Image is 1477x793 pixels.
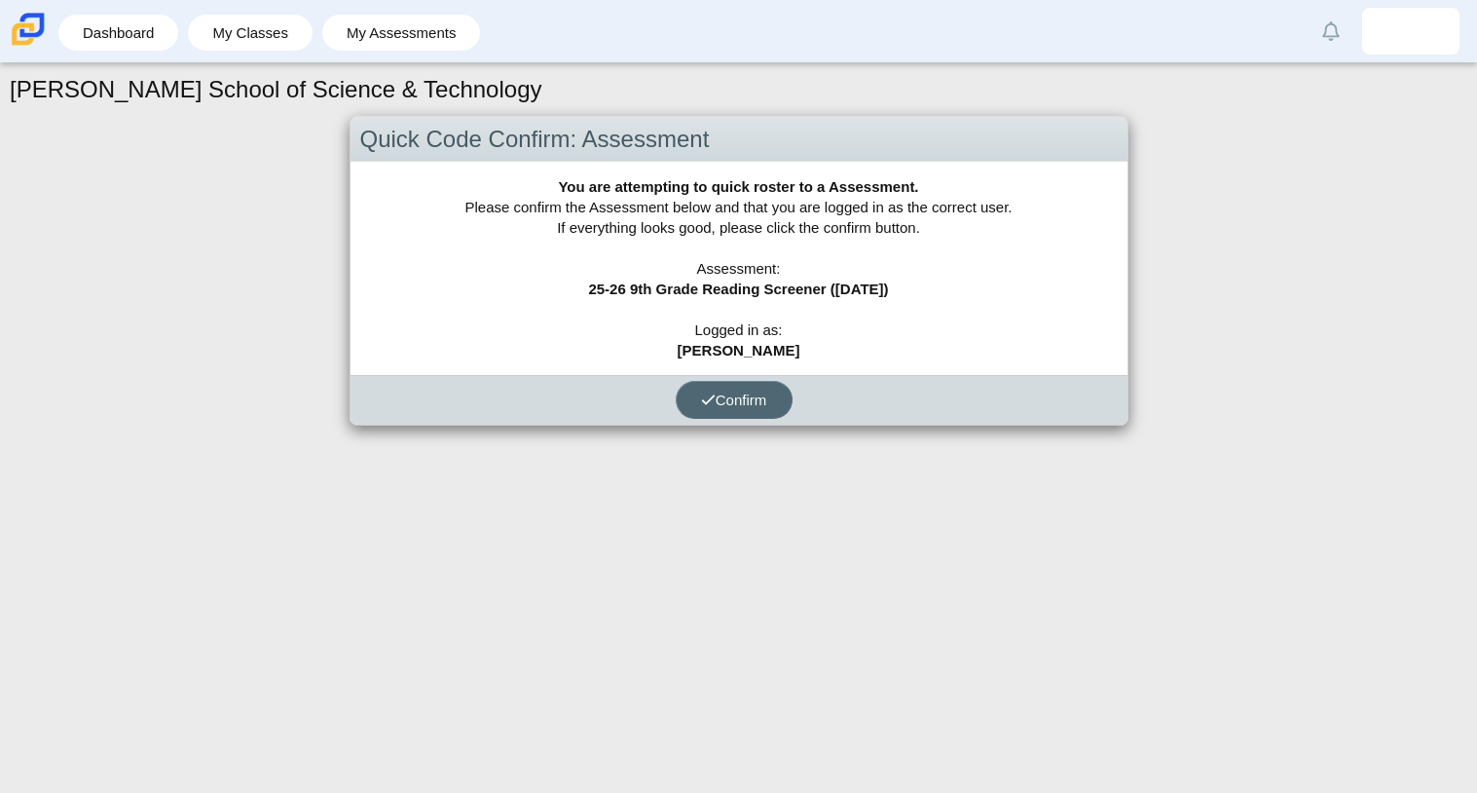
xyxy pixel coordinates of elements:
a: Alerts [1310,10,1352,53]
a: My Assessments [332,15,471,51]
div: Please confirm the Assessment below and that you are logged in as the correct user. If everything... [351,162,1127,375]
button: Confirm [676,381,793,419]
a: My Classes [198,15,303,51]
b: [PERSON_NAME] [678,342,800,359]
b: You are attempting to quick roster to a Assessment. [558,178,918,195]
h1: [PERSON_NAME] School of Science & Technology [10,73,542,106]
a: Dashboard [68,15,168,51]
span: Confirm [701,392,767,408]
a: jorge.matagonzalez.jUF4cy [1362,8,1459,55]
img: jorge.matagonzalez.jUF4cy [1395,16,1426,47]
b: 25-26 9th Grade Reading Screener ([DATE]) [588,281,888,297]
img: Carmen School of Science & Technology [8,9,49,50]
div: Quick Code Confirm: Assessment [351,117,1127,163]
a: Carmen School of Science & Technology [8,36,49,53]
